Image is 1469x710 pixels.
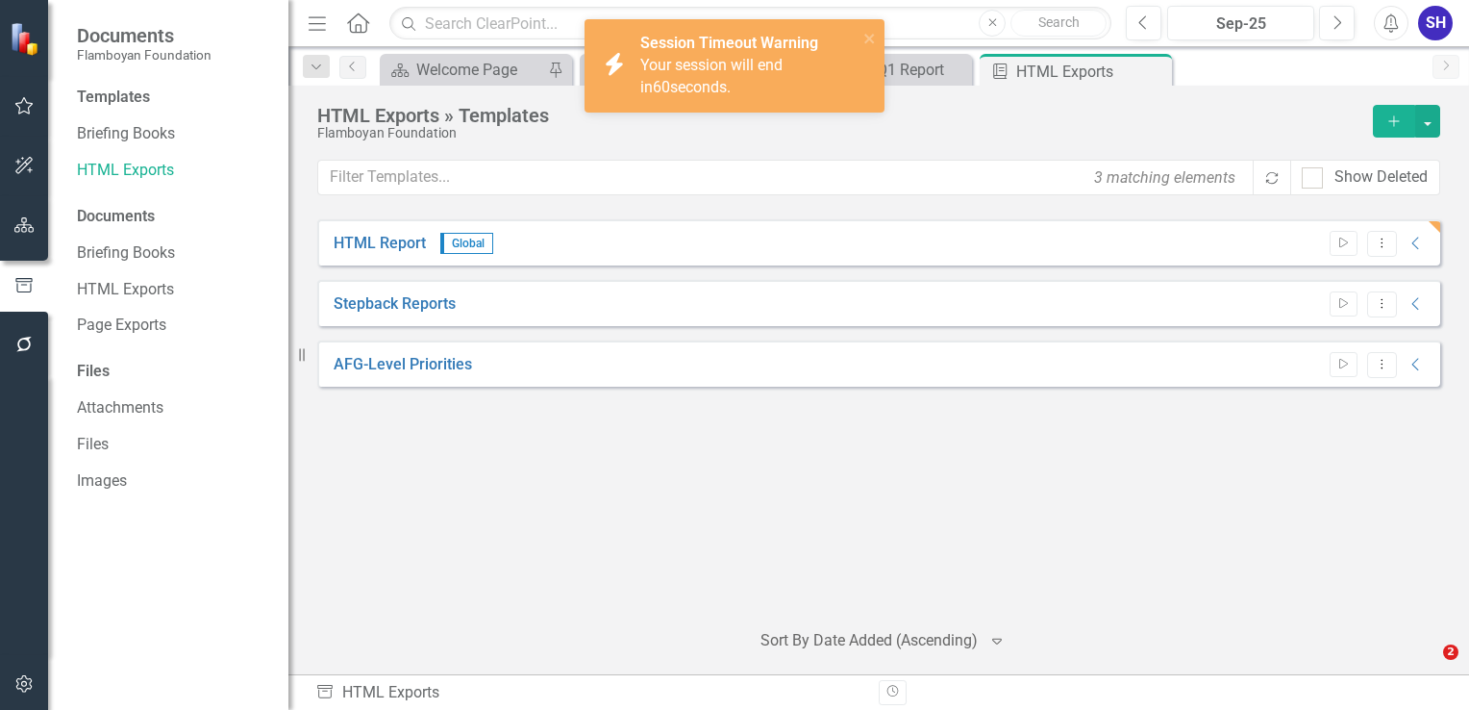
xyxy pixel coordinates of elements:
[77,206,269,228] div: Documents
[1443,645,1458,660] span: 2
[315,682,864,704] div: HTML Exports
[77,123,269,145] a: Briefing Books
[640,34,818,52] strong: Session Timeout Warning
[1010,10,1107,37] button: Search
[77,242,269,265] a: Briefing Books
[77,397,269,419] a: Attachments
[334,233,426,255] a: HTML Report
[77,279,269,301] a: HTML Exports
[334,354,472,376] a: AFG-Level Priorities
[77,47,212,63] small: Flamboyan Foundation
[1404,645,1450,691] iframe: Intercom live chat
[389,7,1111,40] input: Search ClearPoint...
[317,160,1255,195] input: Filter Templates...
[77,24,212,47] span: Documents
[640,56,783,96] span: Your session will end in seconds.
[1418,6,1453,40] button: SH
[77,470,269,493] a: Images
[77,315,269,337] a: Page Exports
[1167,6,1314,40] button: Sep-25
[1174,13,1307,36] div: Sep-25
[77,160,269,182] a: HTML Exports
[1016,60,1167,84] div: HTML Exports
[863,27,877,49] button: close
[334,293,456,316] a: Stepback Reports
[10,22,43,56] img: ClearPoint Strategy
[1089,162,1240,193] div: 3 matching elements
[317,126,1363,140] div: Flamboyan Foundation
[77,87,269,109] div: Templates
[416,58,543,82] div: Welcome Page
[317,105,1363,126] div: HTML Exports » Templates
[1334,166,1428,189] div: Show Deleted
[77,361,269,383] div: Files
[1038,14,1080,30] span: Search
[77,434,269,456] a: Files
[440,233,493,254] span: Global
[653,78,670,96] span: 60
[816,58,967,82] div: FY 2026 Q1 Report
[385,58,543,82] a: Welcome Page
